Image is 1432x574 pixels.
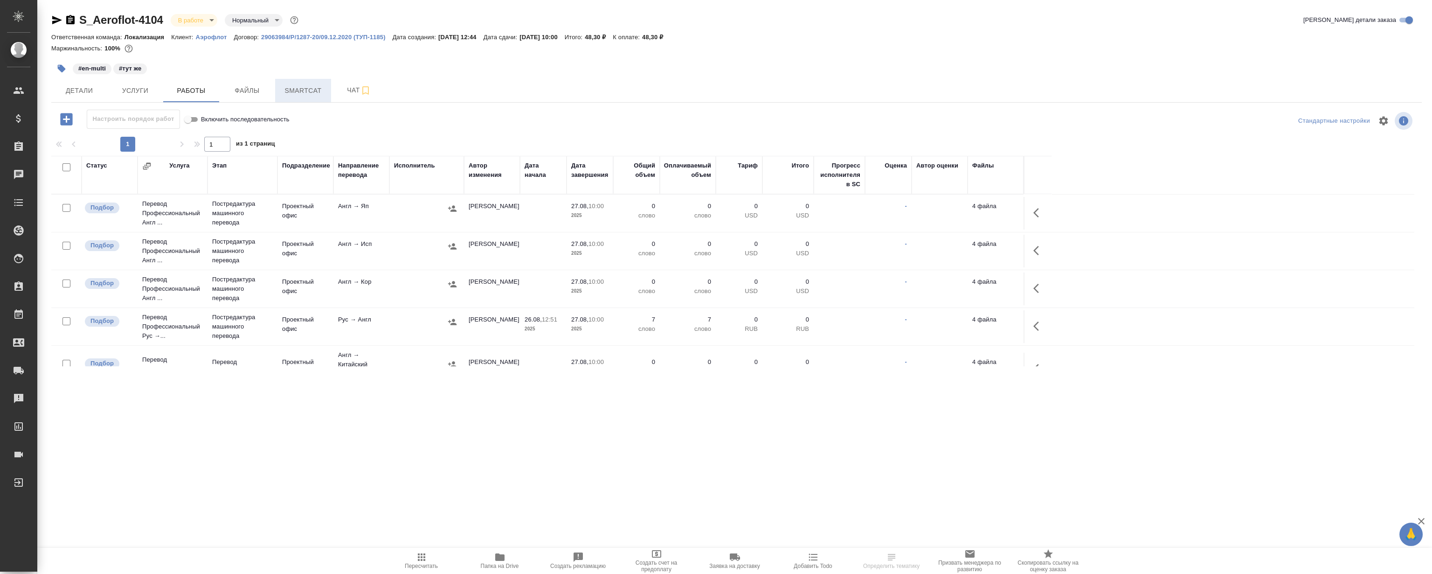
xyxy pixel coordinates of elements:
[212,275,273,303] p: Постредактура машинного перевода
[171,34,195,41] p: Клиент:
[484,34,519,41] p: Дата сдачи:
[171,14,217,27] div: В работе
[664,287,711,296] p: слово
[664,202,711,211] p: 0
[445,277,459,291] button: Назначить
[72,64,112,72] span: en-multi
[905,358,907,365] a: -
[337,84,381,96] span: Чат
[261,33,393,41] a: 29063984/Р/1287-20/09.12.2020 (ТУП-1185)
[720,315,758,324] p: 0
[1028,315,1050,337] button: Здесь прячутся важные кнопки
[225,85,270,97] span: Файлы
[519,34,565,41] p: [DATE] 10:00
[282,161,330,170] div: Подразделение
[277,273,333,305] td: Проектный офис
[196,33,234,41] a: Аэрофлот
[972,202,1019,211] p: 4 файла
[288,14,300,26] button: Доп статусы указывают на важность/срочность заказа
[767,357,809,367] p: 0
[618,239,655,249] p: 0
[90,279,114,288] p: Подбор
[142,161,152,171] button: Сгруппировать
[720,249,758,258] p: USD
[885,161,907,170] div: Оценка
[618,287,655,296] p: слово
[588,278,604,285] p: 10:00
[525,161,562,180] div: Дата начала
[445,202,459,216] button: Назначить
[618,357,655,367] p: 0
[565,34,585,41] p: Итого:
[664,357,711,367] p: 0
[905,240,907,247] a: -
[664,315,711,324] p: 7
[767,287,809,296] p: USD
[792,161,809,170] div: Итого
[277,235,333,267] td: Проектный офис
[464,235,520,267] td: [PERSON_NAME]
[720,357,758,367] p: 0
[65,14,76,26] button: Скопировать ссылку
[571,287,609,296] p: 2025
[1303,15,1396,25] span: [PERSON_NAME] детали заказа
[229,16,271,24] button: Нормальный
[438,34,484,41] p: [DATE] 12:44
[618,202,655,211] p: 0
[720,202,758,211] p: 0
[119,64,141,73] p: #тут же
[585,34,613,41] p: 48,30 ₽
[57,85,102,97] span: Детали
[333,235,389,267] td: Англ → Исп
[664,277,711,287] p: 0
[138,232,208,270] td: Перевод Профессиональный Англ ...
[169,161,189,170] div: Услуга
[588,358,604,365] p: 10:00
[464,197,520,230] td: [PERSON_NAME]
[1403,525,1419,544] span: 🙏
[1028,239,1050,262] button: Здесь прячутся важные кнопки
[613,34,642,41] p: К оплате:
[1028,277,1050,300] button: Здесь прячутся важные кнопки
[54,110,79,129] button: Добавить работу
[1372,110,1395,132] span: Настроить таблицу
[767,249,809,258] p: USD
[445,357,459,371] button: Назначить
[360,85,371,96] svg: Подписаться
[571,324,609,334] p: 2025
[720,324,758,334] p: RUB
[84,277,133,290] div: Можно подбирать исполнителей
[972,239,1019,249] p: 4 файла
[51,34,125,41] p: Ответственная команда:
[393,34,438,41] p: Дата создания:
[767,239,809,249] p: 0
[588,240,604,247] p: 10:00
[78,64,106,73] p: #en-multi
[236,138,275,152] span: из 1 страниц
[277,197,333,230] td: Проектный офис
[618,249,655,258] p: слово
[84,202,133,214] div: Можно подбирать исполнителей
[818,161,860,189] div: Прогресс исполнителя в SC
[84,239,133,252] div: Можно подбирать исполнителей
[588,316,604,323] p: 10:00
[972,357,1019,367] p: 4 файла
[212,199,273,227] p: Постредактура машинного перевода
[225,14,283,27] div: В работе
[51,58,72,79] button: Добавить тэг
[212,237,273,265] p: Постредактура машинного перевода
[79,14,163,26] a: S_Aeroflot-4104
[571,278,588,285] p: 27.08,
[618,324,655,334] p: слово
[138,195,208,232] td: Перевод Профессиональный Англ ...
[338,161,385,180] div: Направление перевода
[767,315,809,324] p: 0
[767,202,809,211] p: 0
[196,34,234,41] p: Аэрофлот
[112,64,148,72] span: тут же
[234,34,261,41] p: Договор:
[51,14,62,26] button: Скопировать ссылку для ЯМессенджера
[445,315,459,329] button: Назначить
[972,161,994,170] div: Файлы
[464,353,520,385] td: [PERSON_NAME]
